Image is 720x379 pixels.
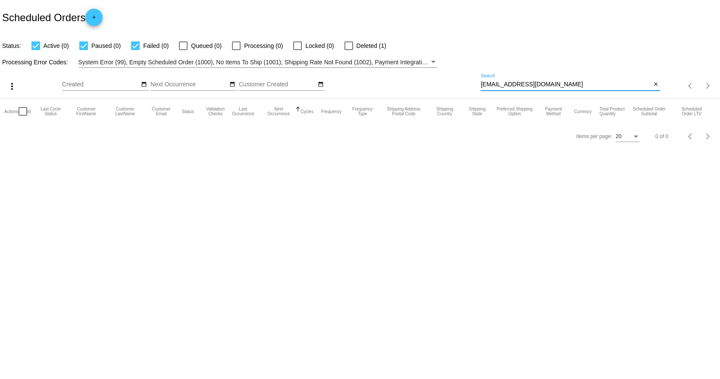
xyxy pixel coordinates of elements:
span: Processing Error Codes: [2,59,68,66]
button: Change sorting for LastProcessingCycleId [38,107,63,116]
button: Change sorting for PreferredShippingOption [497,107,533,116]
mat-header-cell: Validation Checks [202,98,229,124]
button: Next page [699,77,717,95]
button: Clear [651,80,660,89]
input: Search [481,81,651,88]
button: Change sorting for FrequencyType [349,107,376,116]
span: Active (0) [44,41,69,51]
mat-select: Items per page: [616,134,640,140]
button: Change sorting for Id [27,109,31,114]
button: Previous page [682,128,699,145]
span: Status: [2,42,21,49]
input: Created [62,81,140,88]
button: Change sorting for CustomerFirstName [71,107,102,116]
button: Change sorting for CustomerEmail [148,107,174,116]
button: Change sorting for Frequency [321,109,341,114]
mat-icon: date_range [141,81,147,88]
button: Previous page [682,77,699,95]
mat-icon: close [653,81,659,88]
button: Change sorting for LastOccurrenceUtc [229,107,257,116]
mat-icon: date_range [318,81,324,88]
span: Locked (0) [305,41,334,51]
mat-header-cell: Total Product Quantity [599,98,630,124]
button: Change sorting for Subtotal [631,107,668,116]
button: Change sorting for NextOccurrenceUtc [265,107,293,116]
button: Change sorting for ShippingPostcode [383,107,424,116]
button: Next page [699,128,717,145]
span: Failed (0) [143,41,169,51]
span: Processing (0) [244,41,283,51]
button: Change sorting for CustomerLastName [110,107,141,116]
div: Items per page: [576,133,612,139]
mat-header-cell: Actions [4,98,19,124]
mat-icon: add [89,14,99,25]
button: Change sorting for LifetimeValue [676,107,708,116]
mat-icon: date_range [229,81,235,88]
h2: Scheduled Orders [2,9,103,26]
button: Change sorting for Status [182,109,194,114]
mat-select: Filter by Processing Error Codes [78,57,438,68]
input: Next Occurrence [150,81,228,88]
span: Queued (0) [191,41,222,51]
button: Change sorting for ShippingState [466,107,489,116]
span: Deleted (1) [357,41,386,51]
button: Change sorting for Cycles [301,109,313,114]
button: Change sorting for PaymentMethod.Type [541,107,567,116]
input: Customer Created [239,81,316,88]
div: 0 of 0 [655,133,668,139]
span: 20 [616,133,621,139]
button: Change sorting for CurrencyIso [574,109,592,114]
button: Change sorting for ShippingCountry [432,107,458,116]
span: Paused (0) [91,41,121,51]
mat-icon: more_vert [7,81,17,92]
